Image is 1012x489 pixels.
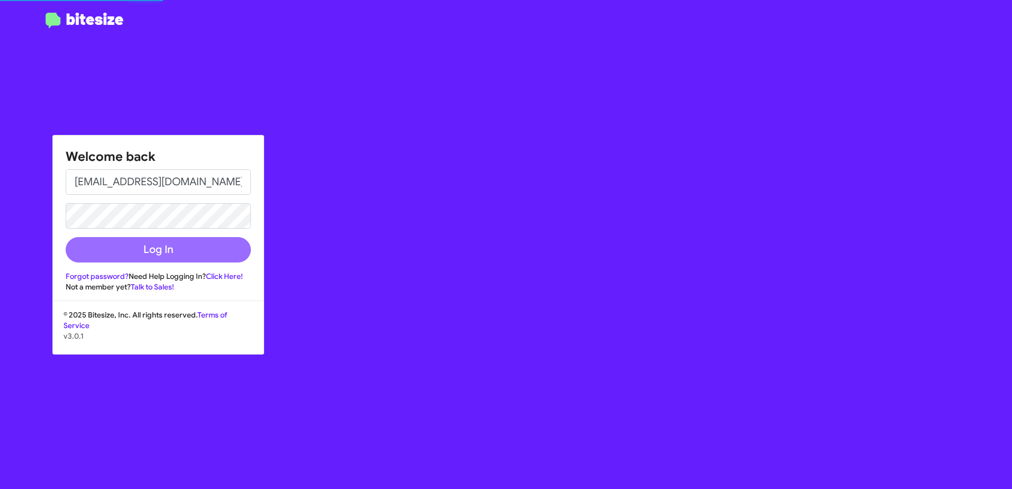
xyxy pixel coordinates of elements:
p: v3.0.1 [64,331,253,341]
button: Log In [66,237,251,262]
a: Forgot password? [66,271,129,281]
input: Email address [66,169,251,195]
div: Not a member yet? [66,282,251,292]
h1: Welcome back [66,148,251,165]
div: Need Help Logging In? [66,271,251,282]
a: Terms of Service [64,310,227,330]
a: Click Here! [206,271,243,281]
div: © 2025 Bitesize, Inc. All rights reserved. [53,310,264,354]
a: Talk to Sales! [131,282,174,292]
